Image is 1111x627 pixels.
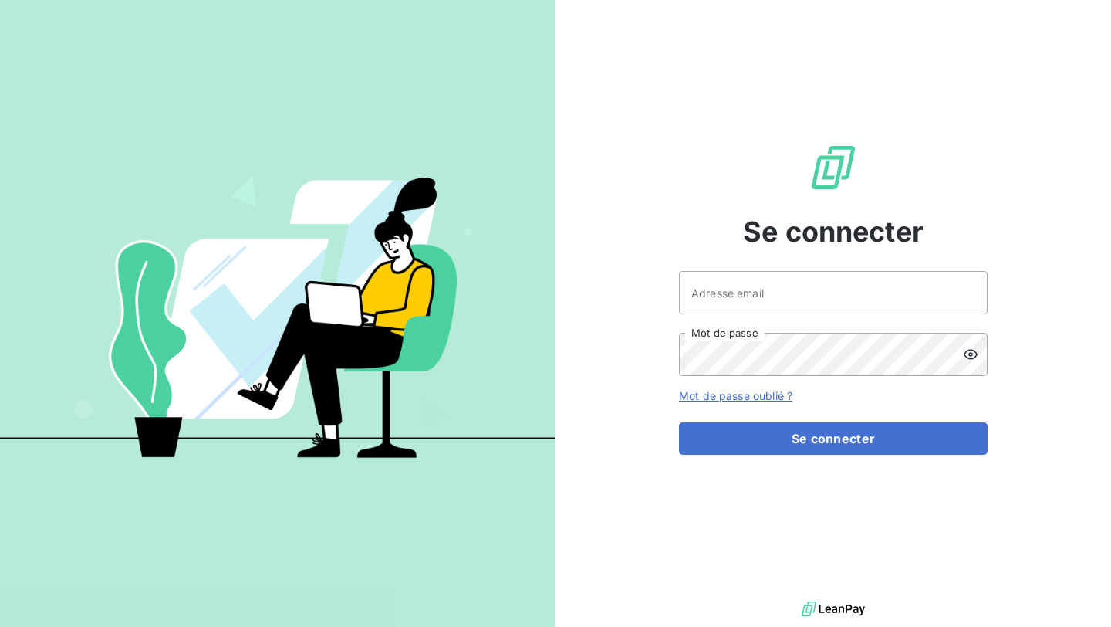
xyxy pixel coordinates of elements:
[679,389,792,402] a: Mot de passe oublié ?
[679,422,988,455] button: Se connecter
[743,211,924,252] span: Se connecter
[679,271,988,314] input: placeholder
[809,143,858,192] img: Logo LeanPay
[802,598,865,621] img: logo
